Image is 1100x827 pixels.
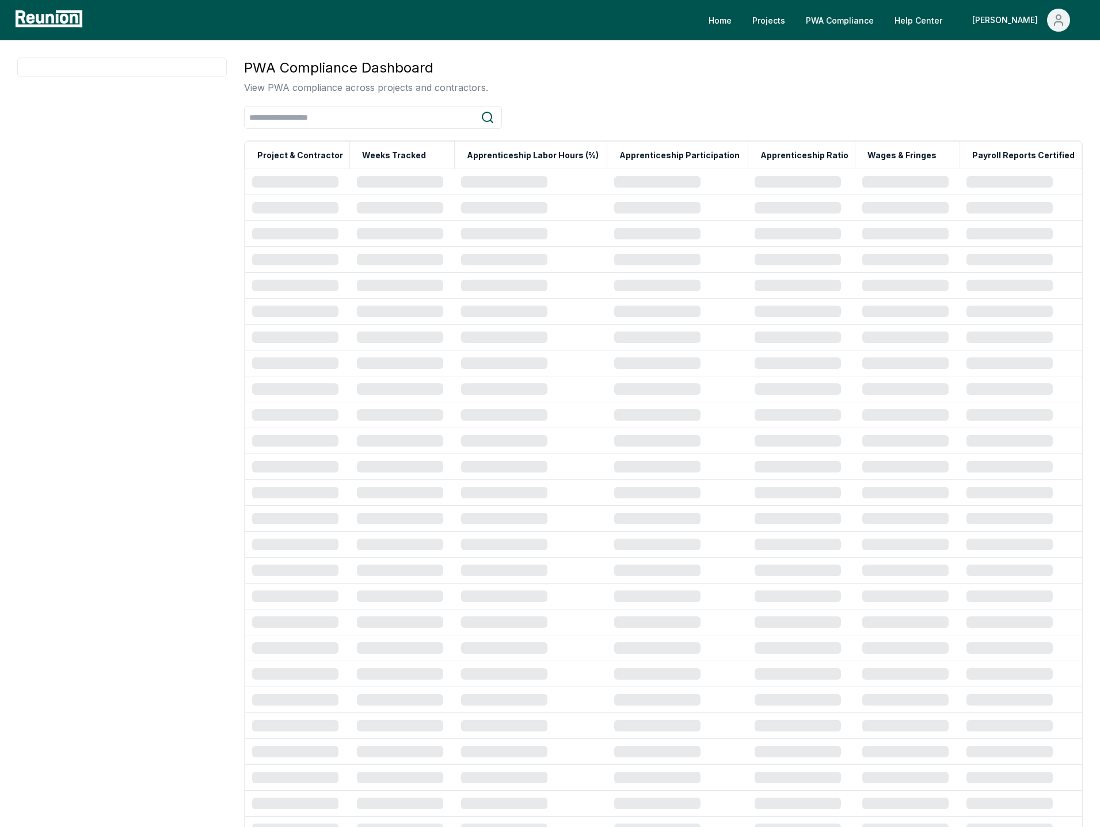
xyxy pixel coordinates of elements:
p: View PWA compliance across projects and contractors. [244,81,488,94]
button: Apprenticeship Participation [617,144,742,167]
button: Apprenticeship Ratio [758,144,851,167]
a: Help Center [885,9,951,32]
button: Apprenticeship Labor Hours (%) [465,144,601,167]
nav: Main [699,9,1088,32]
button: Weeks Tracked [360,144,428,167]
button: Project & Contractor [255,144,345,167]
button: Payroll Reports Certified [970,144,1077,167]
h3: PWA Compliance Dashboard [244,58,488,78]
a: Home [699,9,741,32]
a: PWA Compliance [797,9,883,32]
button: Wages & Fringes [865,144,939,167]
div: [PERSON_NAME] [972,9,1042,32]
a: Projects [743,9,794,32]
button: [PERSON_NAME] [963,9,1079,32]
